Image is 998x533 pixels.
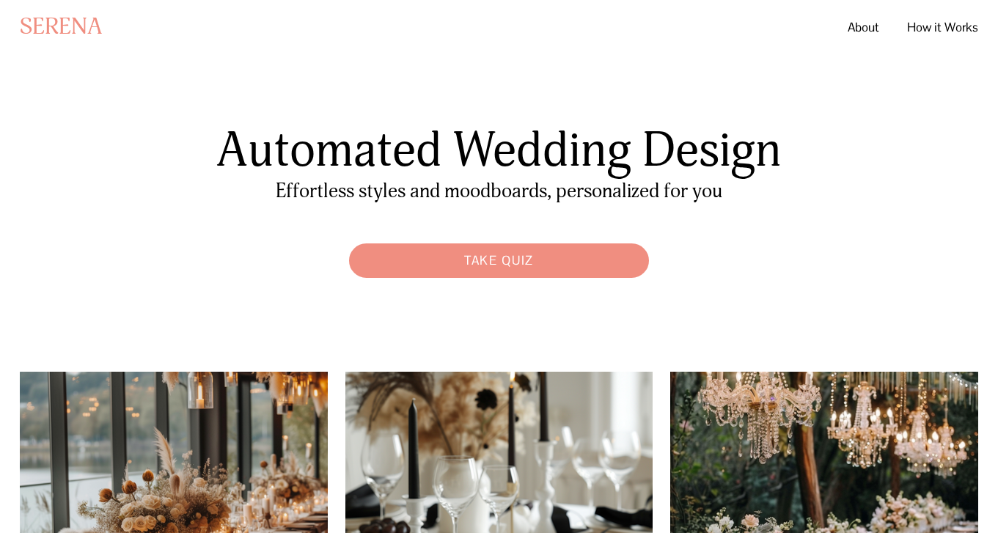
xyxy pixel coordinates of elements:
[276,179,722,203] span: Effortless styles and moodboards, personalized for you
[907,14,978,40] a: How it Works
[848,14,879,40] a: About
[342,236,656,285] a: Take Quiz
[20,12,102,41] a: SERENA
[216,121,782,180] span: Automated Wedding Design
